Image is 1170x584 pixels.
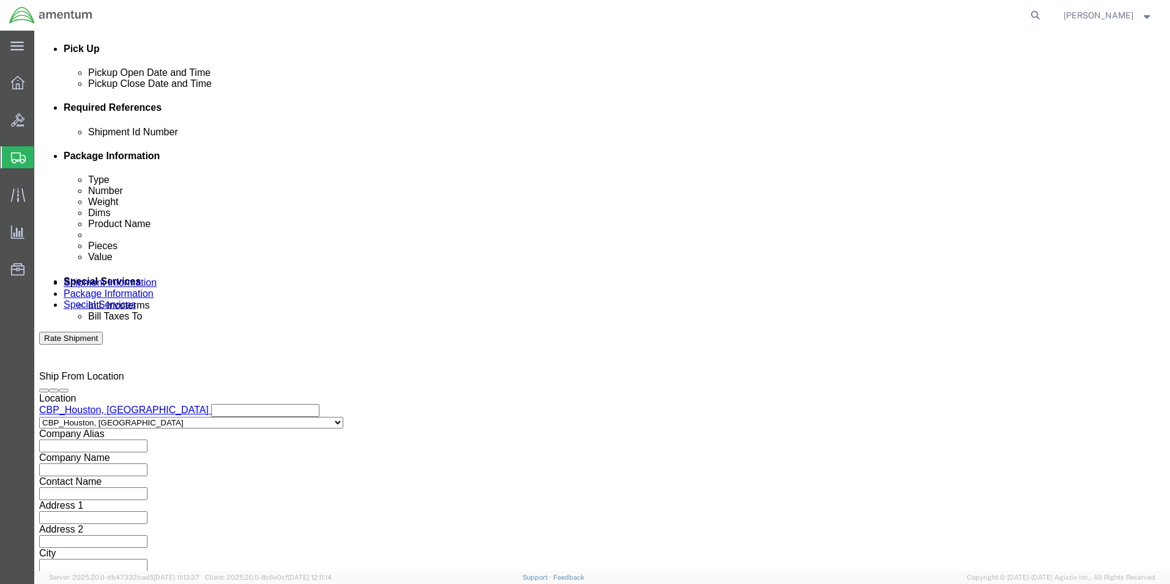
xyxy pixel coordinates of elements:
span: Marie Morrell [1064,9,1133,22]
a: Support [523,574,553,581]
button: [PERSON_NAME] [1063,8,1153,23]
span: Copyright © [DATE]-[DATE] Agistix Inc., All Rights Reserved [967,572,1155,583]
iframe: FS Legacy Container [34,31,1170,571]
span: Server: 2025.20.0-db47332bad5 [49,574,199,581]
span: Client: 2025.20.0-8c6e0cf [205,574,332,581]
span: [DATE] 12:11:14 [288,574,332,581]
img: logo [9,6,93,24]
a: Feedback [553,574,584,581]
span: [DATE] 11:13:37 [154,574,199,581]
